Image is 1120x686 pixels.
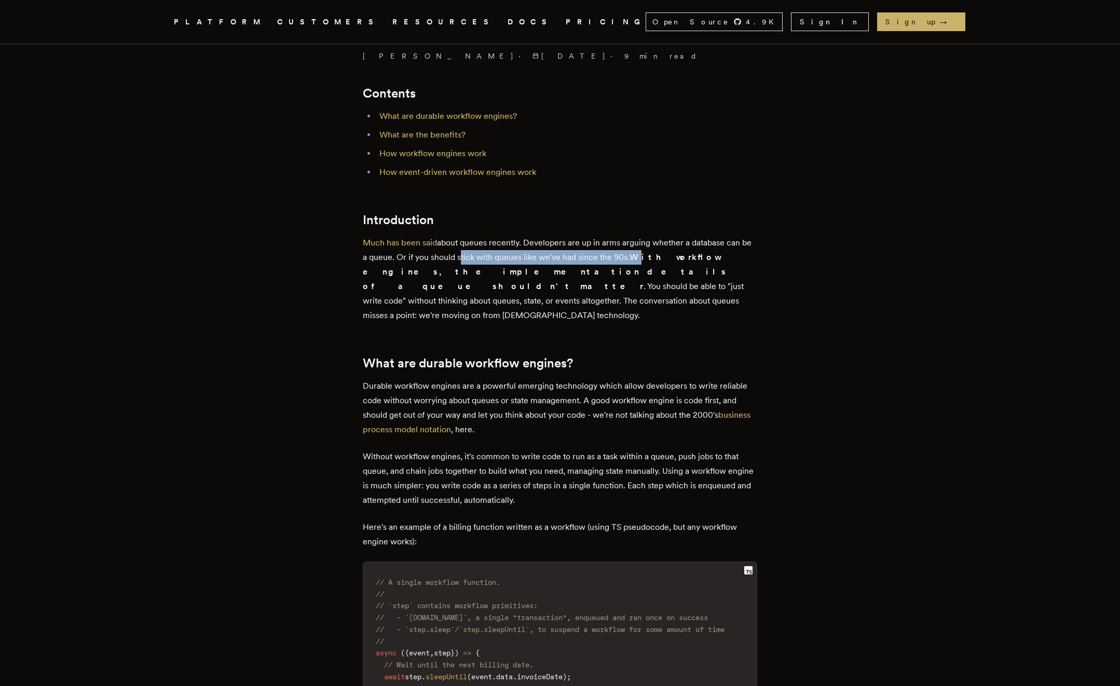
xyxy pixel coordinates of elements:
[363,356,757,371] h2: What are durable workflow engines?
[939,17,957,27] span: →
[376,649,397,657] span: async
[517,673,563,681] span: invoiceDate
[426,673,467,681] span: sleepUntil
[496,673,513,681] span: data
[376,625,725,634] span: // - `step.sleep`/`step.sleepUntil`, to suspend a workflow for some amount of time
[624,51,698,61] span: 9 min read
[379,130,466,140] a: What are the benefits?
[455,649,459,657] span: )
[430,649,434,657] span: ,
[463,649,471,657] span: =>
[434,649,450,657] span: step
[566,16,646,29] a: PRICING
[363,520,757,549] p: Here's an example of a billing function written as a workflow (using TS pseudocode, but any workf...
[421,673,426,681] span: .
[363,51,757,61] p: · ·
[376,637,384,646] span: //
[384,673,405,681] span: await
[405,673,421,681] span: step
[363,410,750,434] a: business process model notation
[567,673,571,681] span: ;
[363,379,757,437] p: Durable workflow engines are a powerful emerging technology which allow developers to write relia...
[409,649,430,657] span: event
[376,601,538,610] span: // `step` contains workflow primitives:
[363,236,757,323] p: about queues recently. Developers are up in arms arguing whether a database can be a queue. Or if...
[379,167,536,177] a: How event-driven workflow engines work
[475,649,480,657] span: {
[652,17,729,27] span: Open Source
[376,590,384,598] span: //
[401,649,405,657] span: (
[508,16,553,29] a: DOCS
[450,649,455,657] span: }
[376,578,500,586] span: // A single workflow function.
[363,86,757,101] h2: Contents
[363,252,727,291] strong: With workflow engines, the implementation details of a queue shouldn't matter
[363,51,514,61] a: [PERSON_NAME]
[405,649,409,657] span: {
[363,213,757,227] h2: Introduction
[363,449,757,507] p: Without workflow engines, it's common to write code to run as a task within a queue, push jobs to...
[384,661,534,669] span: // Wait until the next billing date.
[363,238,437,248] a: Much has been said
[174,16,265,29] button: PLATFORM
[392,16,495,29] button: RESOURCES
[471,673,492,681] span: event
[746,17,780,27] span: 4.9 K
[563,673,567,681] span: )
[467,673,471,681] span: (
[791,12,869,31] a: Sign In
[379,111,517,121] a: What are durable workflow engines?
[379,148,486,158] a: How workflow engines work
[513,673,517,681] span: .
[277,16,380,29] a: CUSTOMERS
[376,613,708,622] span: // - `[DOMAIN_NAME]`, a single "transaction", enqueued and ran once on success
[877,12,965,31] a: Sign up
[532,51,606,61] span: [DATE]
[492,673,496,681] span: .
